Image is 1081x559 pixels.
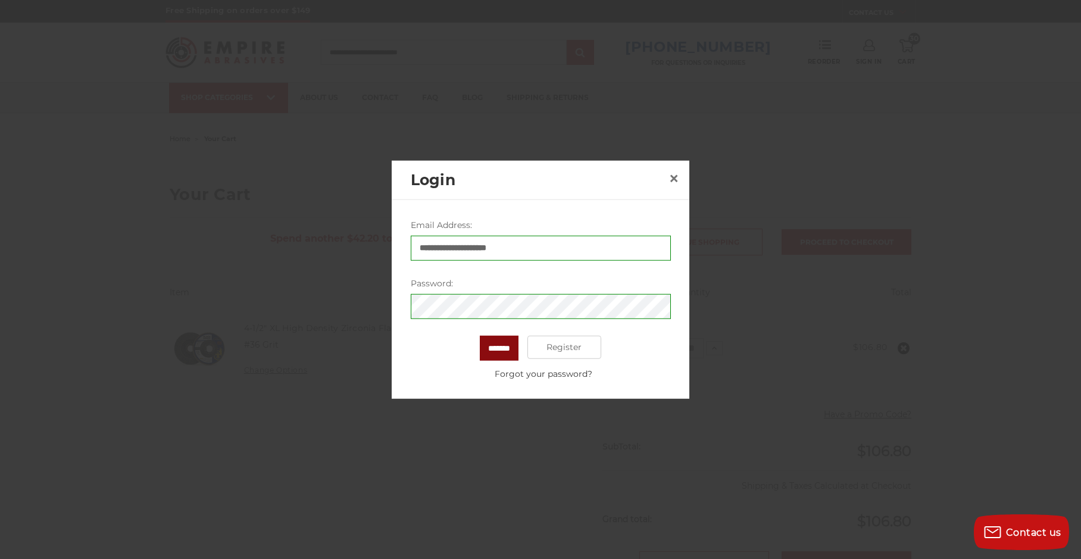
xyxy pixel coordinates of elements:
[664,169,683,188] a: Close
[411,168,664,191] h2: Login
[1006,527,1061,538] span: Contact us
[411,277,671,289] label: Password:
[527,335,602,359] a: Register
[417,367,670,380] a: Forgot your password?
[411,218,671,231] label: Email Address:
[668,167,679,190] span: ×
[974,514,1069,550] button: Contact us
